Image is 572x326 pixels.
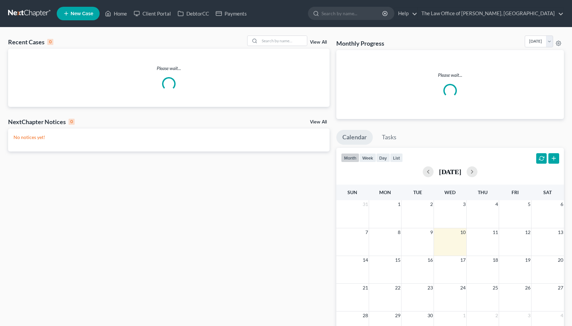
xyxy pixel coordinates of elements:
span: Sat [543,189,552,195]
a: Calendar [336,130,373,145]
span: Fri [512,189,519,195]
span: New Case [71,11,93,16]
span: 9 [430,228,434,236]
span: Sun [347,189,357,195]
span: 24 [460,284,466,292]
h2: [DATE] [439,168,461,175]
p: No notices yet! [14,134,324,141]
a: Payments [212,7,250,20]
a: The Law Office of [PERSON_NAME], [GEOGRAPHIC_DATA] [418,7,564,20]
button: list [390,153,403,162]
span: 3 [462,200,466,208]
span: Thu [478,189,488,195]
span: 21 [362,284,369,292]
span: 27 [557,284,564,292]
div: 0 [69,119,75,125]
span: 26 [524,284,531,292]
h3: Monthly Progress [336,39,384,47]
a: View All [310,40,327,45]
span: 4 [495,200,499,208]
a: DebtorCC [174,7,212,20]
span: 6 [560,200,564,208]
div: 0 [47,39,53,45]
span: 2 [495,311,499,320]
a: Tasks [376,130,402,145]
span: Wed [444,189,456,195]
span: 4 [560,311,564,320]
a: Client Portal [130,7,174,20]
span: 14 [362,256,369,264]
a: Help [395,7,417,20]
span: 31 [362,200,369,208]
a: Home [102,7,130,20]
span: 30 [427,311,434,320]
input: Search by name... [321,7,383,20]
span: 18 [492,256,499,264]
span: 25 [492,284,499,292]
span: Tue [413,189,422,195]
span: 7 [365,228,369,236]
input: Search by name... [260,36,307,46]
span: 12 [524,228,531,236]
p: Please wait... [8,65,330,72]
button: week [359,153,376,162]
button: month [341,153,359,162]
div: Recent Cases [8,38,53,46]
span: 22 [394,284,401,292]
span: 19 [524,256,531,264]
span: 3 [527,311,531,320]
span: 11 [492,228,499,236]
span: 13 [557,228,564,236]
span: 28 [362,311,369,320]
span: 17 [460,256,466,264]
span: 20 [557,256,564,264]
span: 10 [460,228,466,236]
button: day [376,153,390,162]
span: 16 [427,256,434,264]
p: Please wait... [342,72,558,78]
span: 1 [462,311,466,320]
span: 15 [394,256,401,264]
div: NextChapter Notices [8,118,75,126]
span: 5 [527,200,531,208]
span: 29 [394,311,401,320]
span: 2 [430,200,434,208]
span: 1 [397,200,401,208]
span: Mon [379,189,391,195]
span: 8 [397,228,401,236]
a: View All [310,120,327,124]
span: 23 [427,284,434,292]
